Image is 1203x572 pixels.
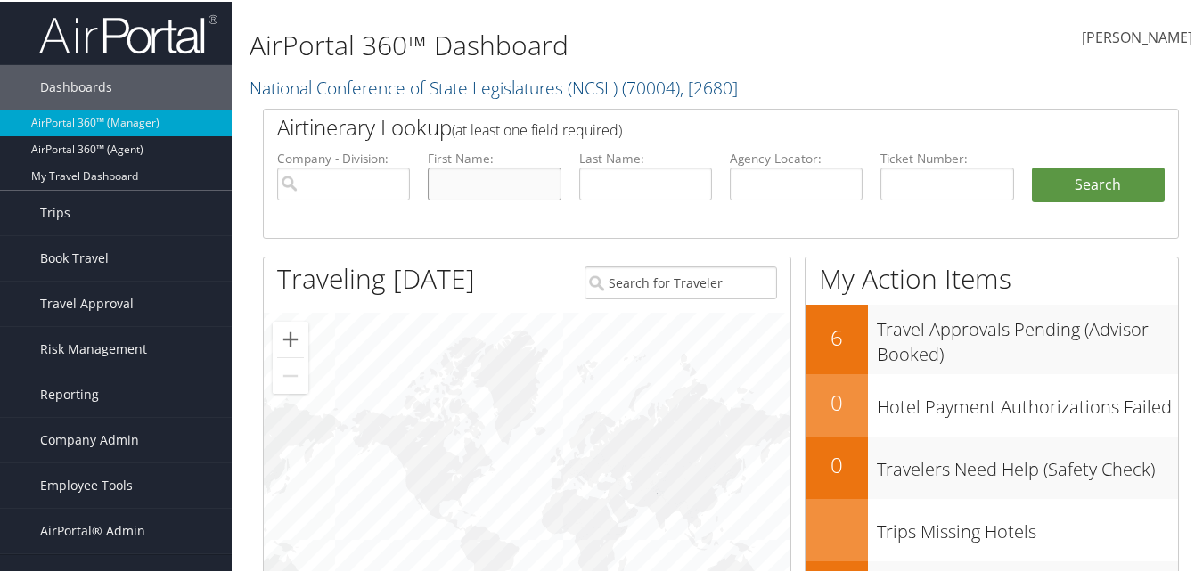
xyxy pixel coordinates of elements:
h3: Trips Missing Hotels [877,509,1178,543]
h3: Travel Approvals Pending (Advisor Booked) [877,306,1178,365]
a: 0Hotel Payment Authorizations Failed [806,372,1178,435]
span: , [ 2680 ] [680,74,738,98]
label: Ticket Number: [880,148,1013,166]
span: [PERSON_NAME] [1082,26,1192,45]
span: AirPortal® Admin [40,507,145,552]
a: National Conference of State Legislatures (NCSL) [250,74,738,98]
label: Last Name: [579,148,712,166]
a: 0Travelers Need Help (Safety Check) [806,435,1178,497]
span: Dashboards [40,63,112,108]
input: Search for Traveler [585,265,777,298]
span: Risk Management [40,325,147,370]
span: Trips [40,189,70,233]
h3: Hotel Payment Authorizations Failed [877,384,1178,418]
h2: 6 [806,321,868,351]
span: (at least one field required) [452,118,622,138]
h1: My Action Items [806,258,1178,296]
a: 6Travel Approvals Pending (Advisor Booked) [806,303,1178,372]
span: Employee Tools [40,462,133,506]
span: ( 70004 ) [622,74,680,98]
button: Zoom out [273,356,308,392]
label: First Name: [428,148,561,166]
span: Reporting [40,371,99,415]
a: [PERSON_NAME] [1082,9,1192,64]
img: airportal-logo.png [39,12,217,53]
label: Company - Division: [277,148,410,166]
span: Book Travel [40,234,109,279]
span: Travel Approval [40,280,134,324]
h2: 0 [806,386,868,416]
h1: Traveling [DATE] [277,258,475,296]
a: Trips Missing Hotels [806,497,1178,560]
h1: AirPortal 360™ Dashboard [250,25,878,62]
h2: 0 [806,448,868,478]
span: Company Admin [40,416,139,461]
label: Agency Locator: [730,148,863,166]
h2: Airtinerary Lookup [277,110,1089,141]
button: Zoom in [273,320,308,355]
button: Search [1032,166,1165,201]
h3: Travelers Need Help (Safety Check) [877,446,1178,480]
